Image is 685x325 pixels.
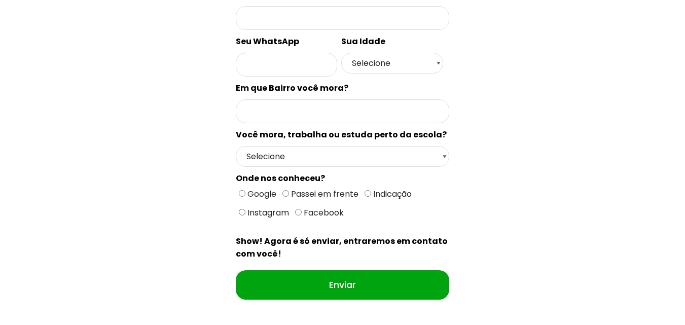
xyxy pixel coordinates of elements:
[245,188,276,200] span: Google
[289,188,358,200] span: Passei em frente
[236,35,299,47] spam: Seu WhatsApp
[302,207,344,219] span: Facebook
[341,35,385,47] spam: Sua Idade
[236,82,348,94] spam: Em que Bairro você mora?
[365,190,371,197] input: Indicação
[371,188,412,200] span: Indicação
[239,190,245,197] input: Google
[236,235,448,260] spam: Show! Agora é só enviar, entraremos em contato com você!
[282,190,289,197] input: Passei em frente
[245,207,289,219] span: Instagram
[236,129,447,140] spam: Você mora, trabalha ou estuda perto da escola?
[239,209,245,215] input: Instagram
[295,209,302,215] input: Facebook
[236,172,325,184] spam: Onde nos conheceu?
[236,270,450,300] input: Enviar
